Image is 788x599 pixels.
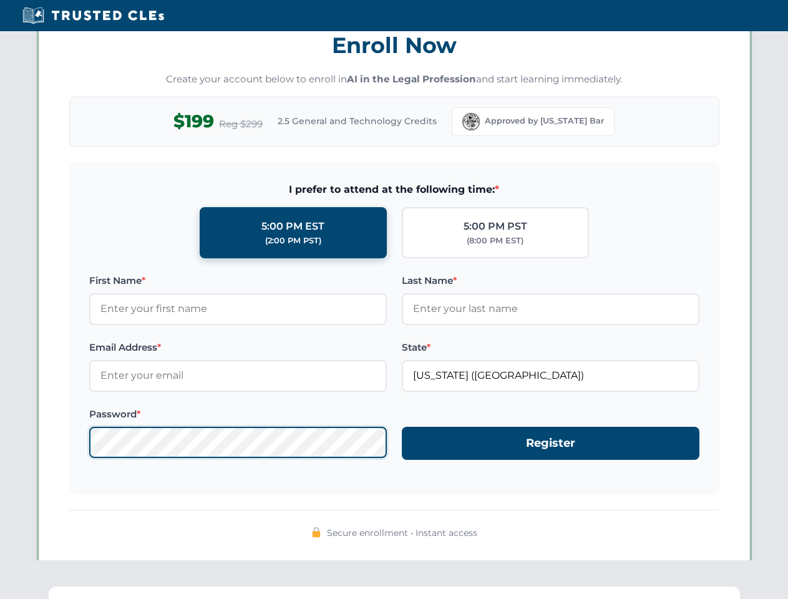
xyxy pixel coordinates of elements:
[265,235,321,247] div: (2:00 PM PST)
[69,72,719,87] p: Create your account below to enroll in and start learning immediately.
[462,113,480,130] img: Florida Bar
[89,340,387,355] label: Email Address
[347,73,476,85] strong: AI in the Legal Profession
[89,273,387,288] label: First Name
[173,107,214,135] span: $199
[89,407,387,422] label: Password
[89,360,387,391] input: Enter your email
[402,293,699,324] input: Enter your last name
[89,182,699,198] span: I prefer to attend at the following time:
[311,527,321,537] img: 🔒
[402,273,699,288] label: Last Name
[219,117,263,132] span: Reg $299
[327,526,477,540] span: Secure enrollment • Instant access
[69,26,719,65] h3: Enroll Now
[278,114,437,128] span: 2.5 General and Technology Credits
[402,427,699,460] button: Register
[467,235,523,247] div: (8:00 PM EST)
[402,340,699,355] label: State
[19,6,168,25] img: Trusted CLEs
[402,360,699,391] input: Florida (FL)
[485,115,604,127] span: Approved by [US_STATE] Bar
[464,218,527,235] div: 5:00 PM PST
[89,293,387,324] input: Enter your first name
[261,218,324,235] div: 5:00 PM EST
